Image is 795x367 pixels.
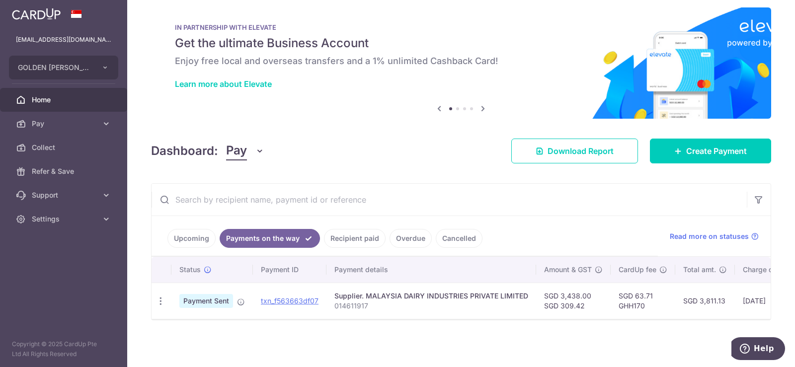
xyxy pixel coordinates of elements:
[743,265,784,275] span: Charge date
[253,257,326,283] th: Payment ID
[179,294,233,308] span: Payment Sent
[175,35,747,51] h5: Get the ultimate Business Account
[32,143,97,152] span: Collect
[536,283,611,319] td: SGD 3,438.00 SGD 309.42
[226,142,264,160] button: Pay
[152,184,747,216] input: Search by recipient name, payment id or reference
[175,55,747,67] h6: Enjoy free local and overseas transfers and a 1% unlimited Cashback Card!
[18,63,91,73] span: GOLDEN [PERSON_NAME] MARKETING
[650,139,771,163] a: Create Payment
[548,145,614,157] span: Download Report
[175,79,272,89] a: Learn more about Elevate
[436,229,482,248] a: Cancelled
[334,291,528,301] div: Supplier. MALAYSIA DAIRY INDUSTRIES PRIVATE LIMITED
[683,265,716,275] span: Total amt.
[175,23,747,31] p: IN PARTNERSHIP WITH ELEVATE
[32,214,97,224] span: Settings
[731,337,785,362] iframe: Opens a widget where you can find more information
[151,142,218,160] h4: Dashboard:
[326,257,536,283] th: Payment details
[9,56,118,79] button: GOLDEN [PERSON_NAME] MARKETING
[324,229,386,248] a: Recipient paid
[16,35,111,45] p: [EMAIL_ADDRESS][DOMAIN_NAME]
[12,8,61,20] img: CardUp
[619,265,656,275] span: CardUp fee
[32,95,97,105] span: Home
[334,301,528,311] p: 014611917
[32,190,97,200] span: Support
[544,265,592,275] span: Amount & GST
[226,142,247,160] span: Pay
[32,166,97,176] span: Refer & Save
[611,283,675,319] td: SGD 63.71 GHH170
[167,229,216,248] a: Upcoming
[151,7,771,119] img: Renovation banner
[686,145,747,157] span: Create Payment
[511,139,638,163] a: Download Report
[179,265,201,275] span: Status
[390,229,432,248] a: Overdue
[32,119,97,129] span: Pay
[220,229,320,248] a: Payments on the way
[261,296,318,305] a: txn_f563663df07
[675,283,735,319] td: SGD 3,811.13
[670,231,749,241] span: Read more on statuses
[670,231,759,241] a: Read more on statuses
